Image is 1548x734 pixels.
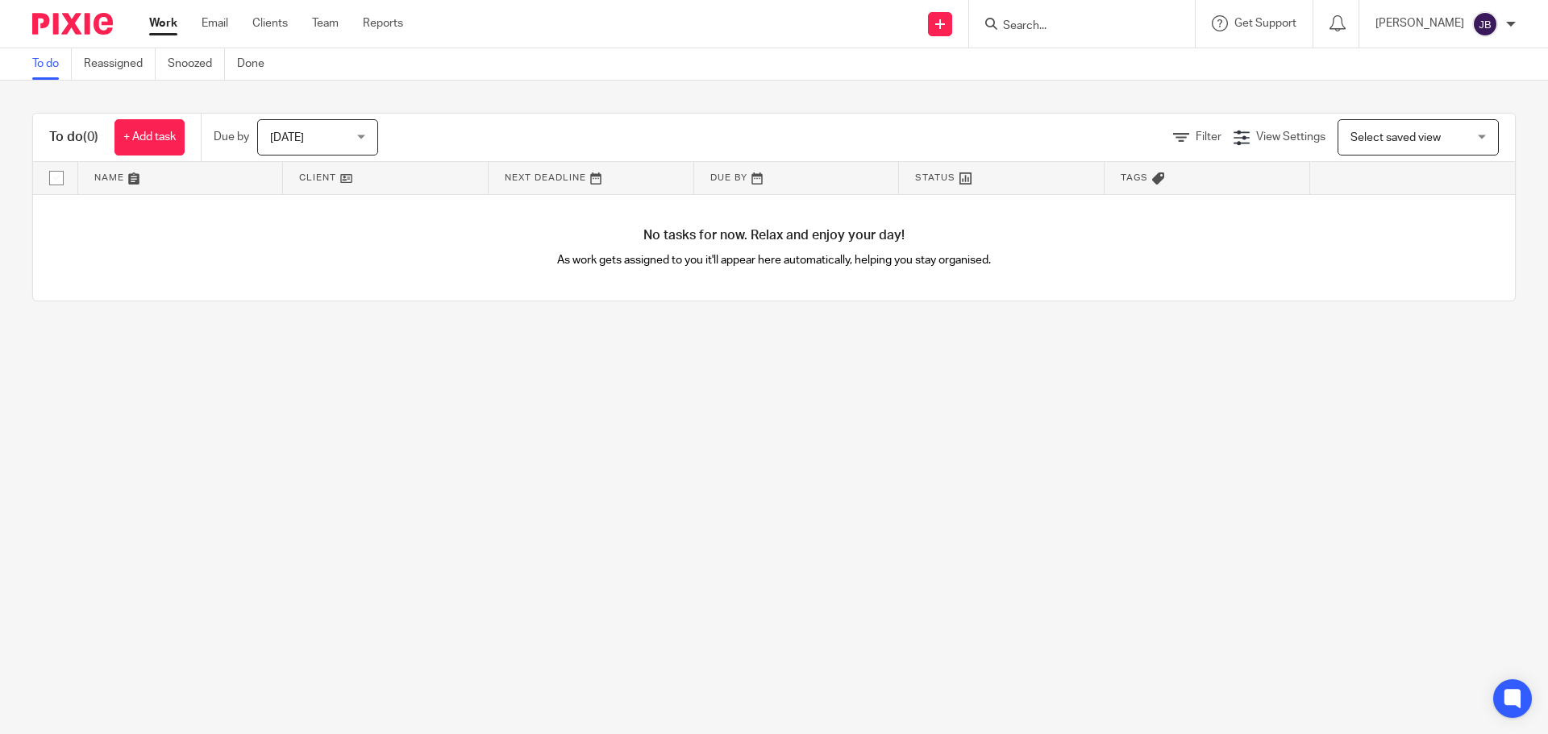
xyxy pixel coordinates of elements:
a: Done [237,48,277,80]
a: Team [312,15,339,31]
span: Select saved view [1350,132,1441,143]
a: Email [202,15,228,31]
span: (0) [83,131,98,143]
a: To do [32,48,72,80]
img: Pixie [32,13,113,35]
span: Filter [1196,131,1221,143]
span: View Settings [1256,131,1325,143]
a: Work [149,15,177,31]
span: [DATE] [270,132,304,143]
p: [PERSON_NAME] [1375,15,1464,31]
a: Snoozed [168,48,225,80]
a: + Add task [114,119,185,156]
input: Search [1001,19,1146,34]
h4: No tasks for now. Relax and enjoy your day! [33,227,1515,244]
p: Due by [214,129,249,145]
p: As work gets assigned to you it'll appear here automatically, helping you stay organised. [404,252,1145,268]
img: svg%3E [1472,11,1498,37]
a: Clients [252,15,288,31]
span: Get Support [1234,18,1296,29]
a: Reassigned [84,48,156,80]
a: Reports [363,15,403,31]
span: Tags [1121,173,1148,182]
h1: To do [49,129,98,146]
